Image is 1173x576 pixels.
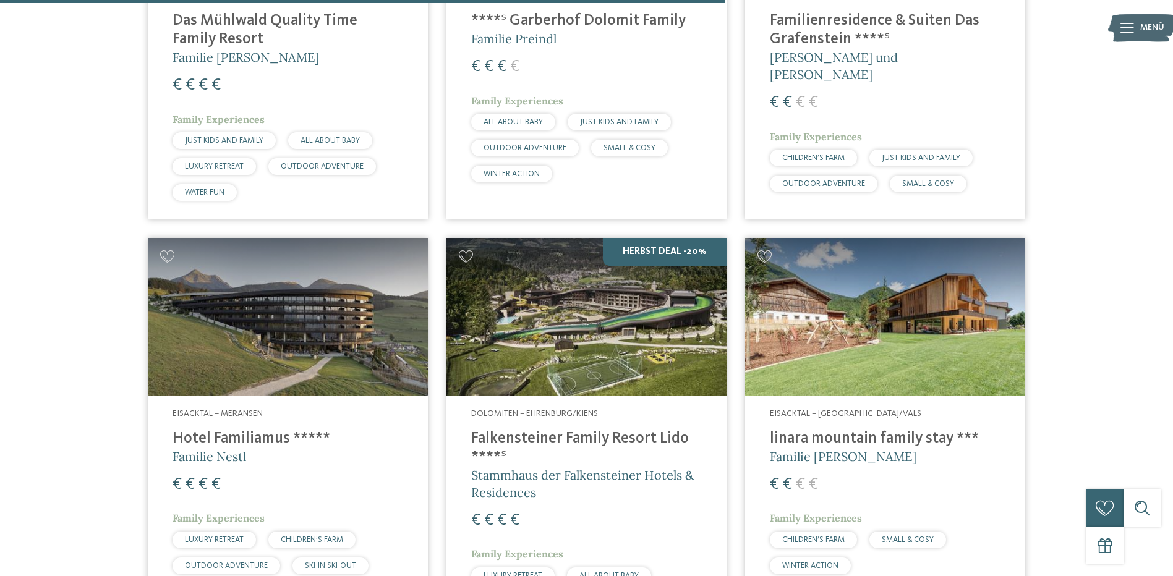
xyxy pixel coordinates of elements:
span: [PERSON_NAME] und [PERSON_NAME] [770,49,898,82]
span: € [809,476,818,493]
span: € [770,476,779,493]
span: € [770,95,779,111]
span: WATER FUN [185,188,224,197]
span: SMALL & COSY [902,180,954,188]
span: ALL ABOUT BABY [484,118,543,126]
span: Eisacktal – Meransen [173,409,263,418]
h4: Familienresidence & Suiten Das Grafenstein ****ˢ [770,12,1000,49]
span: € [471,59,480,75]
span: € [510,512,519,528]
h4: linara mountain family stay *** [770,430,1000,448]
span: JUST KIDS AND FAMILY [580,118,659,126]
span: € [497,59,506,75]
img: Familienhotels gesucht? Hier findet ihr die besten! [148,238,428,396]
span: Family Experiences [471,95,563,107]
span: € [783,95,792,111]
span: € [497,512,506,528]
img: Familienhotels gesucht? Hier findet ihr die besten! [745,238,1025,396]
span: € [471,512,480,528]
span: € [186,476,195,493]
h4: Das Mühlwald Quality Time Family Resort [173,12,403,49]
span: € [211,77,221,93]
span: Family Experiences [770,130,862,143]
span: Family Experiences [173,512,265,524]
span: Familie Preindl [471,31,557,46]
span: OUTDOOR ADVENTURE [782,180,865,188]
span: € [796,476,805,493]
span: Familie [PERSON_NAME] [770,449,916,464]
span: € [198,476,208,493]
span: WINTER ACTION [782,562,838,570]
h4: Falkensteiner Family Resort Lido ****ˢ [471,430,702,467]
span: SKI-IN SKI-OUT [305,562,356,570]
span: SMALL & COSY [882,536,934,544]
span: Family Experiences [173,113,265,125]
span: LUXURY RETREAT [185,536,244,544]
span: € [796,95,805,111]
span: € [510,59,519,75]
span: OUTDOOR ADVENTURE [281,163,364,171]
span: ALL ABOUT BABY [301,137,360,145]
span: Dolomiten – Ehrenburg/Kiens [471,409,598,418]
span: € [484,512,493,528]
span: € [211,476,221,493]
span: Eisacktal – [GEOGRAPHIC_DATA]/Vals [770,409,921,418]
span: € [484,59,493,75]
span: SMALL & COSY [604,144,655,152]
span: WINTER ACTION [484,170,540,178]
span: Familie Nestl [173,449,246,464]
span: OUTDOOR ADVENTURE [185,562,268,570]
span: Family Experiences [770,512,862,524]
span: € [198,77,208,93]
span: Family Experiences [471,548,563,560]
span: LUXURY RETREAT [185,163,244,171]
img: Familienhotels gesucht? Hier findet ihr die besten! [446,238,727,396]
span: € [186,77,195,93]
span: CHILDREN’S FARM [782,154,845,162]
span: € [809,95,818,111]
span: Stammhaus der Falkensteiner Hotels & Residences [471,467,694,500]
span: CHILDREN’S FARM [281,536,343,544]
span: CHILDREN’S FARM [782,536,845,544]
span: € [783,476,792,493]
span: € [173,476,182,493]
span: JUST KIDS AND FAMILY [185,137,263,145]
h4: ****ˢ Garberhof Dolomit Family [471,12,702,30]
span: JUST KIDS AND FAMILY [882,154,960,162]
span: OUTDOOR ADVENTURE [484,144,566,152]
span: Familie [PERSON_NAME] [173,49,319,65]
span: € [173,77,182,93]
